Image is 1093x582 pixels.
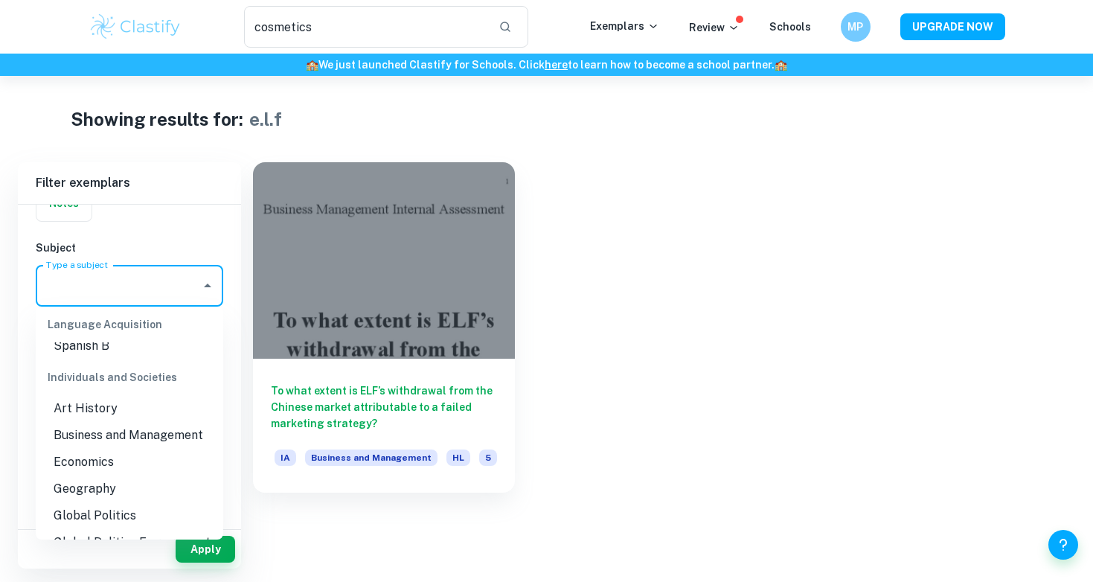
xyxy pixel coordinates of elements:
h1: Showing results for: [71,106,243,132]
a: To what extent is ELF’s withdrawal from the Chinese market attributable to a failed marketing str... [253,162,515,493]
span: 🏫 [775,59,787,71]
h6: Subject [36,240,223,256]
button: UPGRADE NOW [900,13,1005,40]
div: Individuals and Societies [36,359,223,395]
li: Business and Management [36,422,223,449]
input: Search for any exemplars... [244,6,487,48]
label: Type a subject [46,258,108,271]
h6: MP [847,19,864,35]
li: Art History [36,395,223,422]
li: Global Politics [36,502,223,529]
h6: Filter exemplars [18,162,241,204]
p: Review [689,19,740,36]
span: 🏫 [306,59,318,71]
li: Geography [36,476,223,502]
li: Spanish B [36,333,223,359]
span: IA [275,450,296,466]
button: MP [841,12,871,42]
span: 5 [479,450,497,466]
div: Language Acquisition [36,307,223,342]
button: Close [197,275,218,296]
h6: To what extent is ELF’s withdrawal from the Chinese market attributable to a failed marketing str... [271,383,497,432]
button: Apply [176,536,235,563]
a: here [545,59,568,71]
li: Economics [36,449,223,476]
p: Exemplars [590,18,659,34]
span: HL [446,450,470,466]
button: Help and Feedback [1048,530,1078,560]
img: Clastify logo [89,12,183,42]
span: Business and Management [305,450,437,466]
h6: We just launched Clastify for Schools. Click to learn how to become a school partner. [3,57,1090,73]
a: Schools [769,21,811,33]
h1: e.l.f [249,106,282,132]
li: Global Politics Engagement Activity [36,529,223,574]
